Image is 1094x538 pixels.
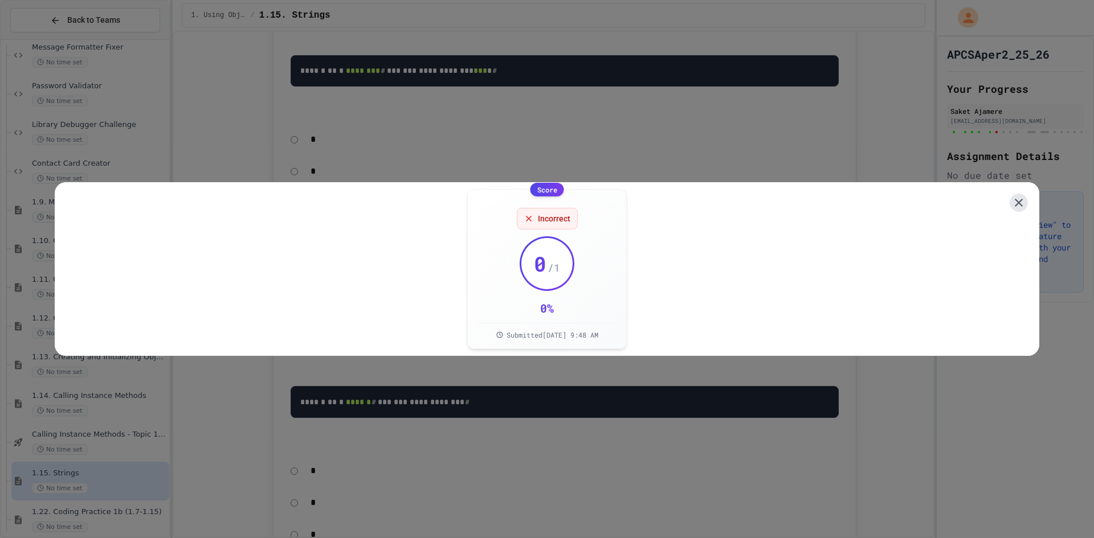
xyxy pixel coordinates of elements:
span: Incorrect [538,213,570,224]
div: Score [530,183,564,196]
span: Submitted [DATE] 9:48 AM [507,330,598,339]
div: 0 % [540,300,554,316]
span: / 1 [548,260,560,276]
span: 0 [534,252,546,275]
